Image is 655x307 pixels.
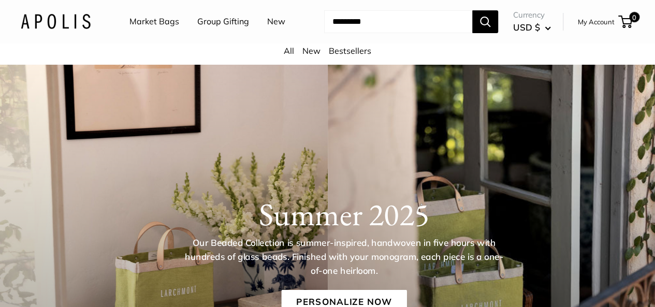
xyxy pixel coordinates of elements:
a: Bestsellers [329,46,371,56]
input: Search... [324,10,472,33]
a: 0 [619,16,632,28]
a: Group Gifting [197,14,249,30]
a: My Account [578,16,615,28]
span: Currency [513,8,551,22]
h1: Summer 2025 [52,196,635,233]
button: USD $ [513,19,551,36]
button: Search [472,10,498,33]
p: Our Beaded Collection is summer-inspired, handwoven in five hours with hundreds of glass beads. F... [184,237,504,278]
a: All [284,46,294,56]
a: New [267,14,285,30]
a: Market Bags [129,14,179,30]
a: New [302,46,321,56]
img: Apolis [21,14,91,29]
span: USD $ [513,22,540,33]
span: 0 [629,12,639,22]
